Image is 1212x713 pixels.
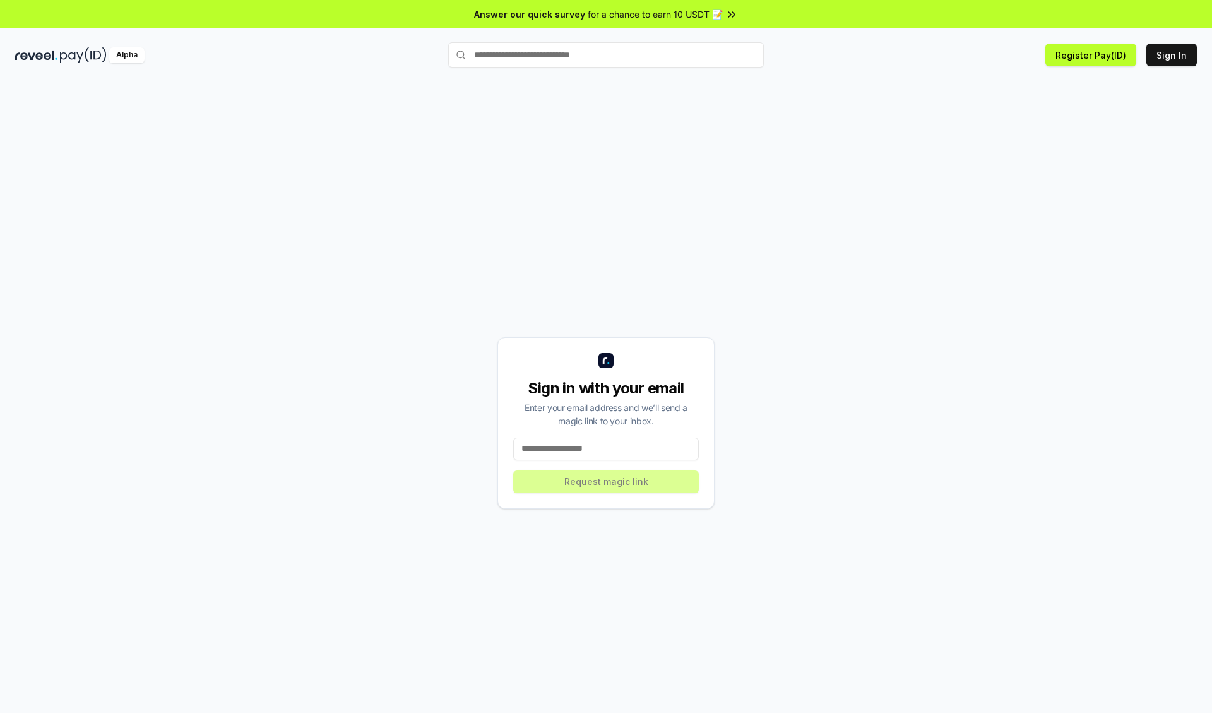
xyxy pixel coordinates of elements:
span: for a chance to earn 10 USDT 📝 [588,8,723,21]
div: Sign in with your email [513,378,699,398]
img: reveel_dark [15,47,57,63]
div: Enter your email address and we’ll send a magic link to your inbox. [513,401,699,428]
button: Register Pay(ID) [1045,44,1136,66]
img: pay_id [60,47,107,63]
img: logo_small [598,353,614,368]
span: Answer our quick survey [474,8,585,21]
button: Sign In [1146,44,1197,66]
div: Alpha [109,47,145,63]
